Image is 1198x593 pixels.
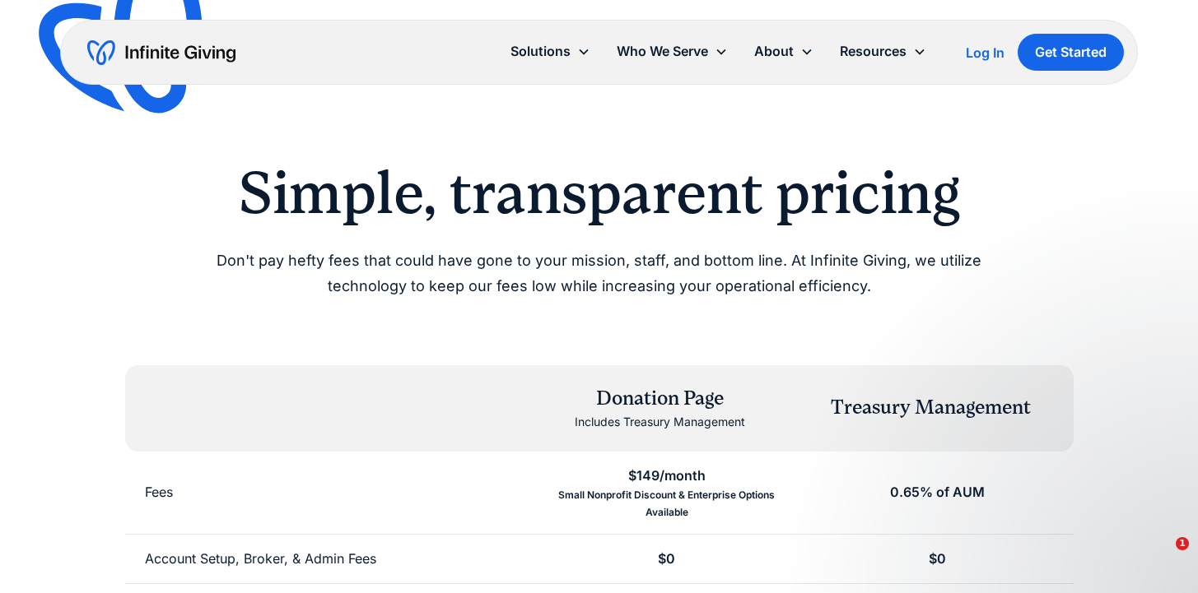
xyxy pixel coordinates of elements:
[497,34,604,69] div: Solutions
[575,385,745,413] div: Donation Page
[741,34,827,69] div: About
[617,40,708,63] div: Who We Serve
[966,43,1005,63] a: Log In
[754,40,794,63] div: About
[827,34,939,69] div: Resources
[604,34,741,69] div: Who We Serve
[551,487,782,521] div: Small Nonprofit Discount & Enterprise Options Available
[145,548,376,570] div: Account Setup, Broker, & Admin Fees
[966,46,1005,59] div: Log In
[178,158,1021,229] h2: Simple, transparent pricing
[840,40,907,63] div: Resources
[87,39,235,66] a: home
[929,548,946,570] div: $0
[831,394,1031,422] div: Treasury Management
[575,412,745,432] div: Includes Treasury Management
[1142,537,1182,577] iframe: Intercom live chat
[510,40,571,63] div: Solutions
[178,248,1021,299] p: Don't pay hefty fees that could have gone to your mission, staff, and bottom line. At Infinite Gi...
[145,481,173,503] div: Fees
[1018,34,1124,71] a: Get Started
[658,548,675,570] div: $0
[628,465,706,487] div: $149/month
[1176,537,1189,550] span: 1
